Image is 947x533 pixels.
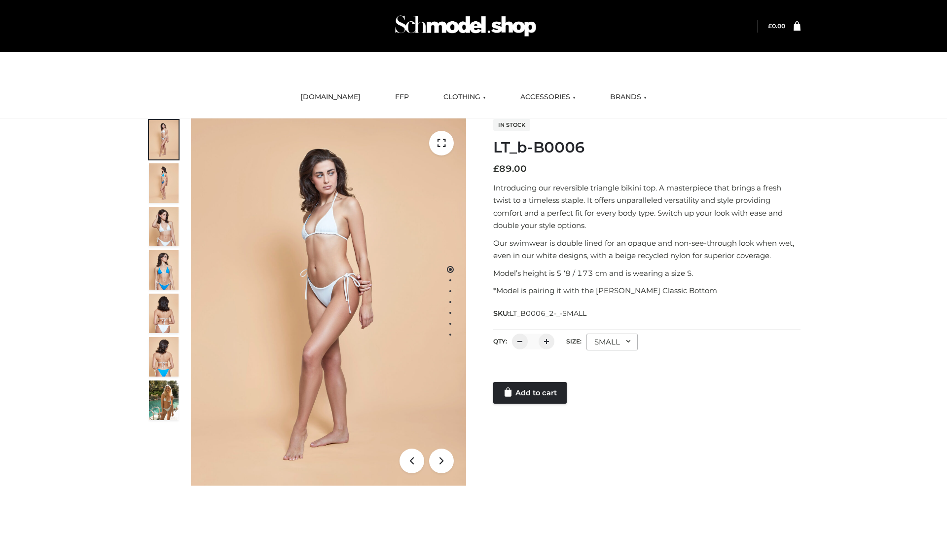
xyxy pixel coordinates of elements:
[768,22,785,30] a: £0.00
[149,337,179,377] img: ArielClassicBikiniTop_CloudNine_AzureSky_OW114ECO_8-scaled.jpg
[493,119,530,131] span: In stock
[768,22,785,30] bdi: 0.00
[493,139,801,156] h1: LT_b-B0006
[293,86,368,108] a: [DOMAIN_NAME]
[493,382,567,404] a: Add to cart
[149,250,179,290] img: ArielClassicBikiniTop_CloudNine_AzureSky_OW114ECO_4-scaled.jpg
[603,86,654,108] a: BRANDS
[493,163,499,174] span: £
[513,86,583,108] a: ACCESSORIES
[510,309,586,318] span: LT_B0006_2-_-SMALL
[149,294,179,333] img: ArielClassicBikiniTop_CloudNine_AzureSky_OW114ECO_7-scaled.jpg
[191,118,466,486] img: ArielClassicBikiniTop_CloudNine_AzureSky_OW114ECO_1
[149,163,179,203] img: ArielClassicBikiniTop_CloudNine_AzureSky_OW114ECO_2-scaled.jpg
[388,86,416,108] a: FFP
[149,207,179,246] img: ArielClassicBikiniTop_CloudNine_AzureSky_OW114ECO_3-scaled.jpg
[493,182,801,232] p: Introducing our reversible triangle bikini top. A masterpiece that brings a fresh twist to a time...
[392,6,540,45] img: Schmodel Admin 964
[493,237,801,262] p: Our swimwear is double lined for an opaque and non-see-through look when wet, even in our white d...
[493,338,507,345] label: QTY:
[768,22,772,30] span: £
[493,307,587,319] span: SKU:
[149,381,179,420] img: Arieltop_CloudNine_AzureSky2.jpg
[493,267,801,280] p: Model’s height is 5 ‘8 / 173 cm and is wearing a size S.
[493,163,527,174] bdi: 89.00
[493,284,801,297] p: *Model is pairing it with the [PERSON_NAME] Classic Bottom
[436,86,493,108] a: CLOTHING
[566,338,582,345] label: Size:
[149,120,179,159] img: ArielClassicBikiniTop_CloudNine_AzureSky_OW114ECO_1-scaled.jpg
[586,334,638,350] div: SMALL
